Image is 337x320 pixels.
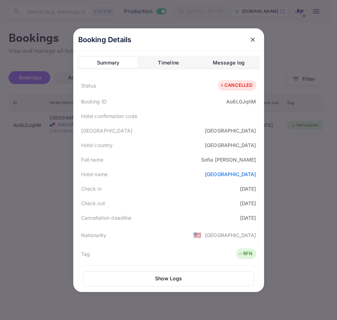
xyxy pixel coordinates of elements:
div: Tag [81,250,90,258]
div: [DATE] [240,200,256,207]
div: Booking ID [81,98,107,105]
span: United States [193,229,201,241]
div: [GEOGRAPHIC_DATA] [81,127,133,134]
div: [GEOGRAPHIC_DATA] [205,231,256,239]
div: Ao6LGJqhM [226,98,256,105]
div: [DATE] [240,185,256,192]
div: Hotel confirmation code [81,112,137,120]
div: [GEOGRAPHIC_DATA] [205,127,256,134]
div: Timeline [158,58,179,67]
div: Sofia [PERSON_NAME] [201,156,256,163]
div: Status [81,82,96,89]
a: [GEOGRAPHIC_DATA] [205,171,256,177]
div: RFN [238,250,252,257]
div: Hotel name [81,170,108,178]
div: [DATE] [240,214,256,221]
button: Timeline [139,57,198,68]
button: Message log [199,57,258,68]
button: Summary [79,57,138,68]
div: Check in [81,185,102,192]
div: Summary [97,58,120,67]
div: [GEOGRAPHIC_DATA] [205,141,256,149]
p: Booking Details [78,34,132,45]
div: Hotel country [81,141,113,149]
div: Check out [81,200,105,207]
div: Nationality [81,231,107,239]
div: Message log [213,58,245,67]
div: Full name [81,156,103,163]
div: Cancellation deadline [81,214,132,221]
button: Show Logs [83,271,254,286]
div: CANCELLED [219,82,252,89]
button: close [246,33,259,46]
